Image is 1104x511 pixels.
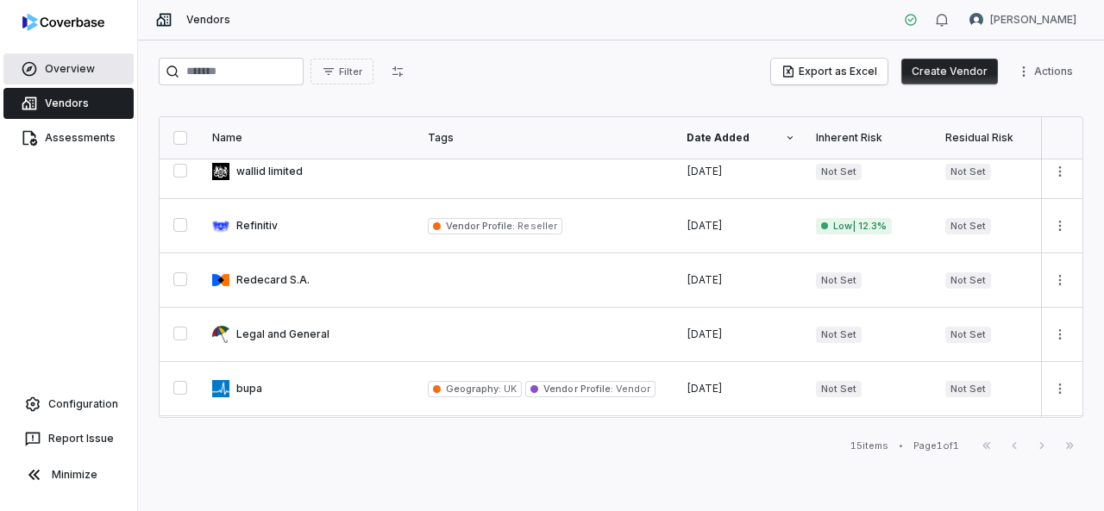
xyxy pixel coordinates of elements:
[969,13,983,27] img: Gustavo De Siqueira avatar
[339,65,362,78] span: Filter
[850,439,888,452] div: 15 items
[446,383,501,395] span: Geography :
[816,327,862,343] span: Not Set
[945,164,991,180] span: Not Set
[687,382,723,395] span: [DATE]
[959,7,1087,33] button: Gustavo De Siqueira avatar[PERSON_NAME]
[945,327,991,343] span: Not Set
[3,122,134,153] a: Assessments
[3,88,134,119] a: Vendors
[687,131,795,145] div: Date Added
[945,218,991,234] span: Not Set
[428,131,666,145] div: Tags
[7,389,130,420] a: Configuration
[1046,267,1074,293] button: More actions
[899,439,903,452] div: •
[1046,321,1074,347] button: More actions
[1046,376,1074,402] button: More actions
[1046,159,1074,184] button: More actions
[816,381,862,397] span: Not Set
[687,165,723,178] span: [DATE]
[501,383,517,395] span: UK
[687,219,723,232] span: [DATE]
[7,423,130,454] button: Report Issue
[1046,213,1074,239] button: More actions
[3,53,134,84] a: Overview
[771,59,888,84] button: Export as Excel
[687,273,723,286] span: [DATE]
[22,14,104,31] img: logo-D7KZi-bG.svg
[913,439,959,452] div: Page 1 of 1
[212,131,407,145] div: Name
[945,381,991,397] span: Not Set
[816,218,892,234] span: Low | 12.3%
[816,164,862,180] span: Not Set
[613,383,650,395] span: Vendor
[687,327,723,340] span: [DATE]
[901,59,998,84] button: Create Vendor
[816,131,925,145] div: Inherent Risk
[816,272,862,289] span: Not Set
[515,220,556,232] span: Reseller
[543,383,612,395] span: Vendor Profile :
[1012,59,1083,84] button: More actions
[990,13,1076,27] span: [PERSON_NAME]
[945,272,991,289] span: Not Set
[7,458,130,492] button: Minimize
[945,131,1054,145] div: Residual Risk
[446,220,515,232] span: Vendor Profile :
[310,59,373,84] button: Filter
[186,13,230,27] span: Vendors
